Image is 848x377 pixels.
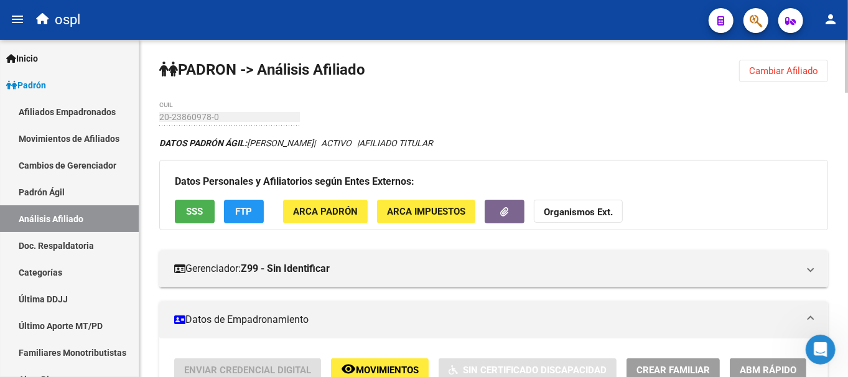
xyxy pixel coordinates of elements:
[55,6,80,34] span: ospl
[463,365,607,376] span: Sin Certificado Discapacidad
[356,365,419,376] span: Movimientos
[236,207,253,218] span: FTP
[823,12,838,27] mat-icon: person
[159,250,828,287] mat-expansion-panel-header: Gerenciador:Z99 - Sin Identificar
[241,262,330,276] strong: Z99 - Sin Identificar
[159,61,365,78] strong: PADRON -> Análisis Afiliado
[544,207,613,218] strong: Organismos Ext.
[224,200,264,223] button: FTP
[387,207,465,218] span: ARCA Impuestos
[749,65,818,77] span: Cambiar Afiliado
[293,207,358,218] span: ARCA Padrón
[159,301,828,338] mat-expansion-panel-header: Datos de Empadronamiento
[184,365,311,376] span: Enviar Credencial Digital
[174,262,798,276] mat-panel-title: Gerenciador:
[341,361,356,376] mat-icon: remove_red_eye
[10,12,25,27] mat-icon: menu
[159,138,247,148] strong: DATOS PADRÓN ÁGIL:
[740,365,796,376] span: ABM Rápido
[159,138,433,148] i: | ACTIVO |
[159,138,314,148] span: [PERSON_NAME]
[283,200,368,223] button: ARCA Padrón
[806,335,836,365] iframe: Intercom live chat
[175,173,813,190] h3: Datos Personales y Afiliatorios según Entes Externos:
[359,138,433,148] span: AFILIADO TITULAR
[534,200,623,223] button: Organismos Ext.
[636,365,710,376] span: Crear Familiar
[6,78,46,92] span: Padrón
[174,313,798,327] mat-panel-title: Datos de Empadronamiento
[187,207,203,218] span: SSS
[377,200,475,223] button: ARCA Impuestos
[739,60,828,82] button: Cambiar Afiliado
[175,200,215,223] button: SSS
[6,52,38,65] span: Inicio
